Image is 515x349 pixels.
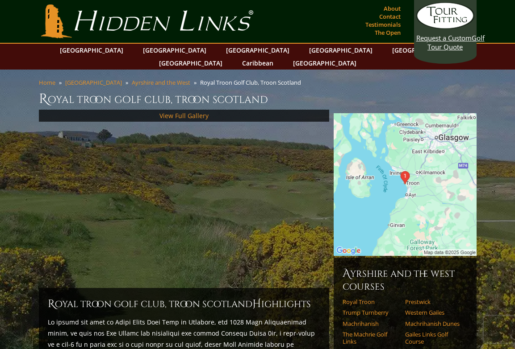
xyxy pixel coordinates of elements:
[343,298,399,305] a: Royal Troon
[388,44,460,57] a: [GEOGRAPHIC_DATA]
[405,320,462,327] a: Machrihanish Dunes
[381,2,403,15] a: About
[138,44,211,57] a: [GEOGRAPHIC_DATA]
[363,18,403,31] a: Testimonials
[405,331,462,345] a: Gailes Links Golf Course
[65,78,122,86] a: [GEOGRAPHIC_DATA]
[39,78,55,86] a: Home
[289,57,361,70] a: [GEOGRAPHIC_DATA]
[200,78,305,86] li: Royal Troon Golf Club, Troon Scotland
[334,113,477,256] img: Google Map of Royal Troon Golf Club, Craigend Road, Troon, Scotland, United Kingdom
[343,309,399,316] a: Trump Turnberry
[405,309,462,316] a: Western Gailes
[416,2,474,51] a: Request a CustomGolf Tour Quote
[155,57,227,70] a: [GEOGRAPHIC_DATA]
[39,90,477,108] h1: Royal Troon Golf Club, Troon Scotland
[343,267,468,293] h6: Ayrshire and the West Courses
[159,111,209,120] a: View Full Gallery
[55,44,128,57] a: [GEOGRAPHIC_DATA]
[343,320,399,327] a: Machrihanish
[405,298,462,305] a: Prestwick
[238,57,278,70] a: Caribbean
[373,26,403,39] a: The Open
[343,331,399,345] a: The Machrie Golf Links
[305,44,377,57] a: [GEOGRAPHIC_DATA]
[132,78,190,86] a: Ayrshire and the West
[48,297,320,311] h2: Royal Troon Golf Club, Troon Scotland ighlights
[377,10,403,23] a: Contact
[416,33,472,42] span: Request a Custom
[252,297,261,311] span: H
[222,44,294,57] a: [GEOGRAPHIC_DATA]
